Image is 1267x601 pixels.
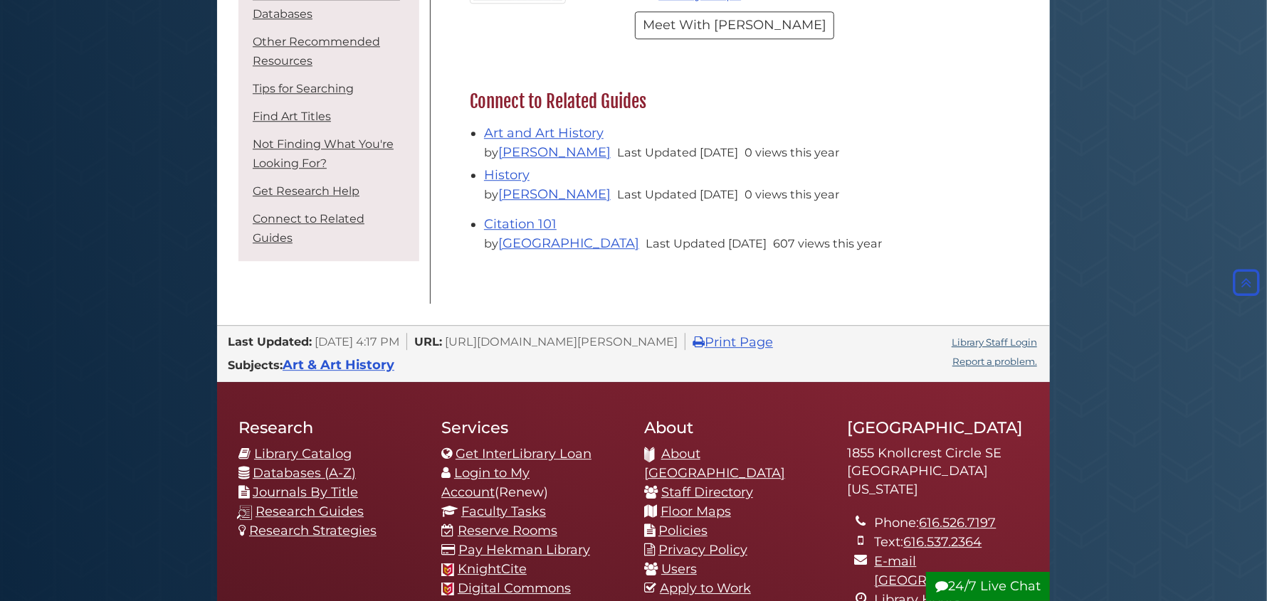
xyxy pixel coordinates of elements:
a: Art & Art History [283,357,394,373]
a: Other Recommended Resources [253,35,380,68]
a: Floor Maps [661,504,731,519]
a: Databases (A-Z) [253,465,356,481]
address: 1855 Knollcrest Circle SE [GEOGRAPHIC_DATA][US_STATE] [847,445,1029,499]
a: Apply to Work [660,580,751,596]
a: Library Catalog [254,446,352,462]
a: Digital Commons [458,580,571,596]
a: [PERSON_NAME] [498,144,611,160]
a: About [GEOGRAPHIC_DATA] [644,446,785,481]
a: KnightCite [458,561,527,577]
span: Last Updated [DATE] [646,236,767,250]
a: Reserve Rooms [458,523,557,538]
li: (Renew) [441,464,623,502]
span: by [484,187,614,201]
a: Back to Top [1229,275,1263,290]
span: by [484,145,614,159]
a: Research Guides [256,504,364,519]
li: Text: [875,533,1029,552]
h2: Research [238,417,420,437]
a: Find Art Titles [253,110,331,123]
span: URL: [414,334,442,349]
a: Citation 101 [484,216,557,232]
span: 0 views this year [745,187,839,201]
a: Privacy Policy [658,542,747,558]
a: Policies [658,523,708,538]
span: Last Updated: [228,334,312,349]
span: [URL][DOMAIN_NAME][PERSON_NAME] [445,334,678,349]
a: Journals By Title [253,484,358,500]
h2: About [644,417,826,437]
a: Research Strategies [249,523,377,538]
a: E-mail [GEOGRAPHIC_DATA] [875,553,1016,588]
img: Calvin favicon logo [441,563,454,576]
a: Get InterLibrary Loan [456,446,592,462]
a: Connect to Related Guides [253,212,364,245]
span: 0 views this year [745,145,839,159]
h2: Connect to Related Guides [463,90,1007,113]
a: Tips for Searching [253,82,354,95]
span: by [484,236,642,250]
img: Calvin favicon logo [441,583,454,595]
a: Library Staff Login [952,336,1037,348]
span: Last Updated [DATE] [617,145,738,159]
a: Not Finding What You're Looking For? [253,137,394,170]
h2: [GEOGRAPHIC_DATA] [847,417,1029,437]
button: Meet With [PERSON_NAME] [635,11,834,39]
a: Login to My Account [441,465,530,500]
img: research-guides-icon-white_37x37.png [237,505,252,520]
span: 607 views this year [773,236,882,250]
a: Pay Hekman Library [458,542,590,558]
a: Staff Directory [661,484,753,500]
i: Print Page [693,336,705,349]
a: 616.526.7197 [920,515,997,531]
a: Users [661,561,697,577]
a: 616.537.2364 [904,534,982,550]
a: Print Page [693,334,773,350]
span: Last Updated [DATE] [617,187,738,201]
a: History [484,167,530,183]
span: [DATE] 4:17 PM [315,334,399,349]
a: Get Research Help [253,184,359,198]
button: 24/7 Live Chat [926,572,1050,601]
a: Report a problem. [952,356,1037,367]
a: Art and Art History [484,125,604,141]
a: [PERSON_NAME] [498,186,611,202]
li: Phone: [875,514,1029,533]
a: [GEOGRAPHIC_DATA] [498,235,639,251]
a: Faculty Tasks [461,504,546,519]
h2: Services [441,417,623,437]
span: Subjects: [228,358,283,372]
